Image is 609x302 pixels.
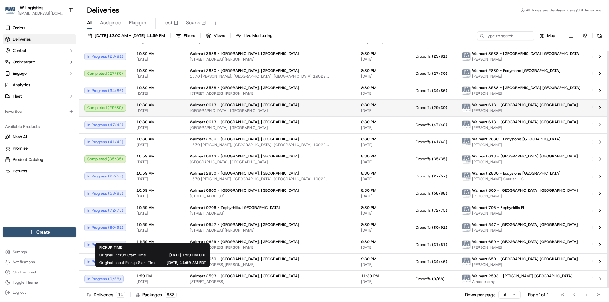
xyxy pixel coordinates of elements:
span: ( 47 / 48 ) [432,122,447,127]
span: Deliveries [94,292,113,298]
img: profile_internal_provider_jw_logistics_internal.png [462,206,470,215]
span: 8:30 PM [361,137,406,142]
span: Dropoffs [416,157,431,162]
span: [DATE] [361,177,406,182]
span: ( 72 / 75 ) [432,208,447,213]
span: Dropoffs [416,174,431,179]
span: Flagged [129,19,148,27]
span: [STREET_ADDRESS][PERSON_NAME] [190,262,351,267]
span: Map [547,33,555,39]
span: Knowledge Base [13,92,49,98]
span: Walmart 2593 - [PERSON_NAME] [GEOGRAPHIC_DATA] [472,273,573,279]
span: ( 58 / 88 ) [432,191,447,196]
span: 8:30 PM [361,222,406,227]
span: 10:59 AM [136,205,180,210]
span: Views [214,33,225,39]
div: 14 [116,292,125,298]
span: 9:30 PM [361,239,406,244]
span: [GEOGRAPHIC_DATA], [GEOGRAPHIC_DATA] [190,159,351,164]
span: [STREET_ADDRESS] [190,211,351,216]
span: test [163,19,173,27]
span: [DATE] [361,74,406,79]
img: profile_internal_provider_jw_logistics_internal.png [462,258,470,266]
span: 8:30 PM [361,102,406,107]
span: 10:59 AM [136,154,180,159]
span: 10:30 AM [136,137,180,142]
span: Original Pickup Start Time [99,253,146,258]
span: [DATE] [136,211,180,216]
span: 8:30 PM [361,85,406,90]
button: Control [3,46,76,56]
div: 838 [165,292,177,298]
span: [DATE] [361,228,406,233]
span: ( 23 / 81 ) [432,54,447,59]
span: 10:30 AM [136,85,180,90]
img: profile_internal_provider_jw_logistics_internal.png [462,138,470,146]
span: [PERSON_NAME] Courier LLC [472,177,560,182]
img: 1736555255976-a54dd68f-1ca7-489b-9aae-adbdc363a1c4 [6,61,18,72]
a: 📗Knowledge Base [4,89,51,101]
span: Dropoffs [416,105,431,110]
span: ( 27 / 57 ) [432,174,447,179]
img: profile_internal_provider_jw_logistics_internal.png [462,223,470,232]
span: Deliveries [13,36,31,42]
img: profile_internal_provider_jw_logistics_internal.png [462,155,470,163]
span: [DATE] [361,142,406,147]
button: Live Monitoring [233,31,275,40]
button: Product Catalog [3,155,76,165]
div: 💻 [54,93,59,98]
span: 10:30 AM [136,68,180,73]
span: [PERSON_NAME] [472,91,580,96]
span: Dropoffs [416,259,431,264]
img: profile_internal_provider_jw_logistics_internal.png [462,275,470,283]
span: [STREET_ADDRESS][PERSON_NAME] [190,91,351,96]
span: Walmart 0659 - [GEOGRAPHIC_DATA], [GEOGRAPHIC_DATA] [190,256,299,261]
img: profile_internal_provider_jw_logistics_internal.png [462,241,470,249]
span: [PERSON_NAME] [472,228,578,233]
span: Promise [13,145,28,151]
span: [DATE] [136,142,180,147]
span: Walmart 2830 - Eddystone [GEOGRAPHIC_DATA] [472,68,560,73]
button: Log out [3,288,76,297]
a: Returns [5,168,74,174]
span: 1570 [PERSON_NAME], [GEOGRAPHIC_DATA], [GEOGRAPHIC_DATA] 19022, [GEOGRAPHIC_DATA] [190,142,351,147]
button: Notifications [3,258,76,267]
span: Settings [13,249,27,254]
span: ( 41 / 42 ) [432,139,447,145]
span: [DATE] 11:59 AM PDT [167,260,206,265]
span: [DATE] [136,125,180,130]
span: Walmart 547 - [GEOGRAPHIC_DATA] [GEOGRAPHIC_DATA] [472,222,578,227]
span: Original Local Pickup Start Time [99,260,157,265]
span: Walmart 3538 - [GEOGRAPHIC_DATA], [GEOGRAPHIC_DATA] [190,51,299,56]
span: ( 29 / 30 ) [432,105,447,110]
div: Page 1 of 1 [528,292,549,298]
span: [PERSON_NAME] [472,142,560,147]
button: Settings [3,247,76,256]
span: Packages [142,292,162,298]
span: Walmart 3538 - [GEOGRAPHIC_DATA] [GEOGRAPHIC_DATA] [472,51,580,56]
span: API Documentation [60,92,102,98]
button: Refresh [595,31,604,40]
span: [DATE] [361,125,406,130]
span: 8:30 PM [361,154,406,159]
button: Orchestrate [3,57,76,67]
span: Walmart 2830 - [GEOGRAPHIC_DATA], [GEOGRAPHIC_DATA] [190,171,299,176]
img: profile_internal_provider_jw_logistics_internal.png [462,189,470,197]
a: Powered byPylon [45,107,77,112]
span: Walmart 0547 - [GEOGRAPHIC_DATA], [GEOGRAPHIC_DATA] [190,222,299,227]
img: profile_internal_provider_jw_logistics_internal.png [462,69,470,78]
span: PICKUP TIME [99,245,122,250]
a: Promise [5,145,74,151]
span: 11:30 PM [361,273,406,279]
span: ( 9 / 68 ) [432,276,445,281]
span: 8:30 PM [361,188,406,193]
a: Analytics [3,80,76,90]
span: Dropoffs [416,225,431,230]
button: Start new chat [108,62,115,70]
span: Walmart 613 - [GEOGRAPHIC_DATA] [GEOGRAPHIC_DATA] [472,119,578,125]
span: [GEOGRAPHIC_DATA], [GEOGRAPHIC_DATA] [190,108,351,113]
span: [GEOGRAPHIC_DATA], [GEOGRAPHIC_DATA] [190,125,351,130]
span: ( 31 / 61 ) [432,242,447,247]
span: Walmart 0613 - [GEOGRAPHIC_DATA], [GEOGRAPHIC_DATA] [190,119,299,125]
span: [DATE] 1:59 PM CDT [156,253,206,258]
